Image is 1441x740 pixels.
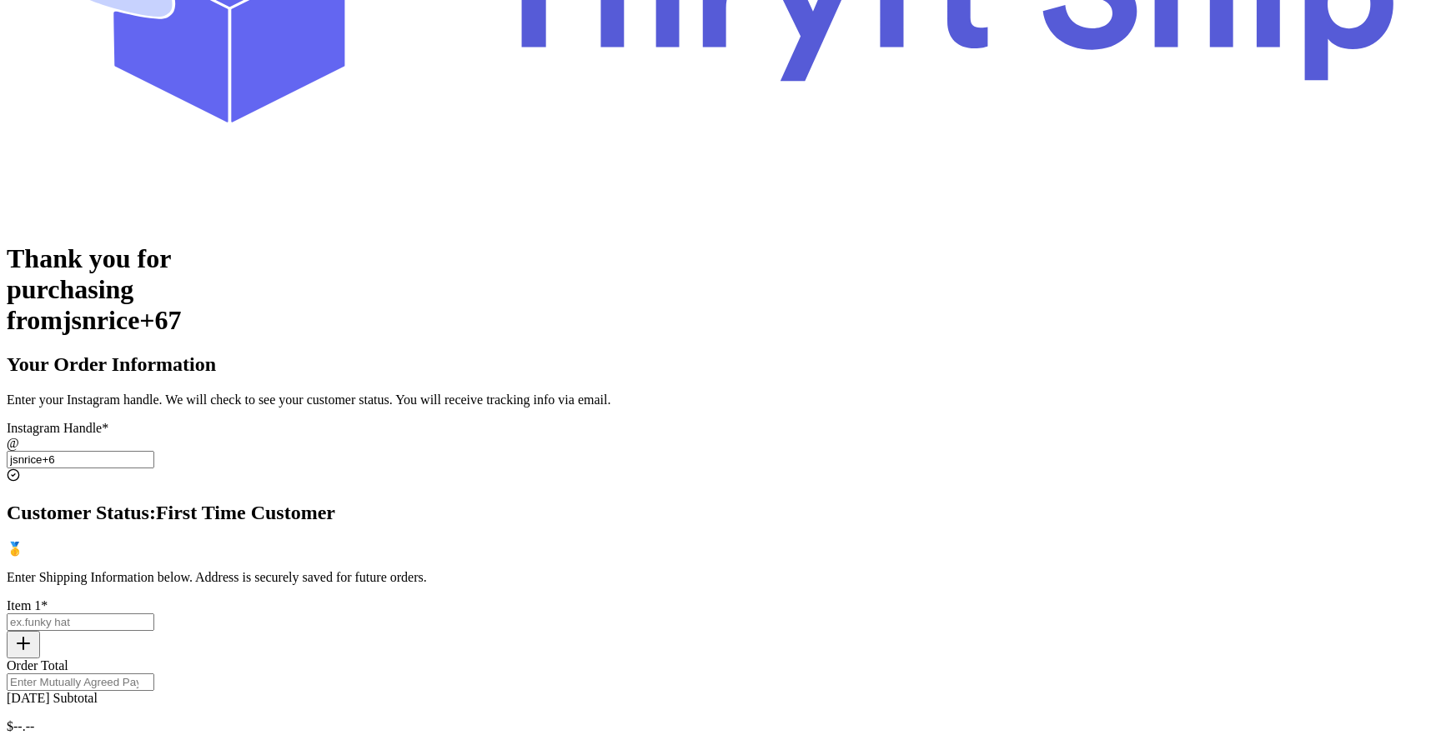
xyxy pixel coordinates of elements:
[7,570,1434,585] p: Enter Shipping Information below. Address is securely saved for future orders.
[7,243,1434,336] h1: Thank you for purchasing from
[156,502,335,523] span: First Time Customer
[7,658,68,672] label: Order Total
[7,691,98,705] label: [DATE] Subtotal
[7,719,1434,734] p: $ --.--
[7,542,23,556] span: 🥇
[7,421,108,435] label: Instagram Handle
[7,673,154,691] input: Enter Mutually Agreed Payment
[7,613,154,631] input: ex.funky hat
[7,392,1434,407] p: Enter your Instagram handle. We will check to see your customer status. You will receive tracking...
[63,305,182,335] span: jsnrice+67
[7,436,1434,451] div: @
[7,598,48,612] label: Item 1
[7,502,156,523] span: Customer Status:
[7,353,1434,376] h2: Your Order Information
